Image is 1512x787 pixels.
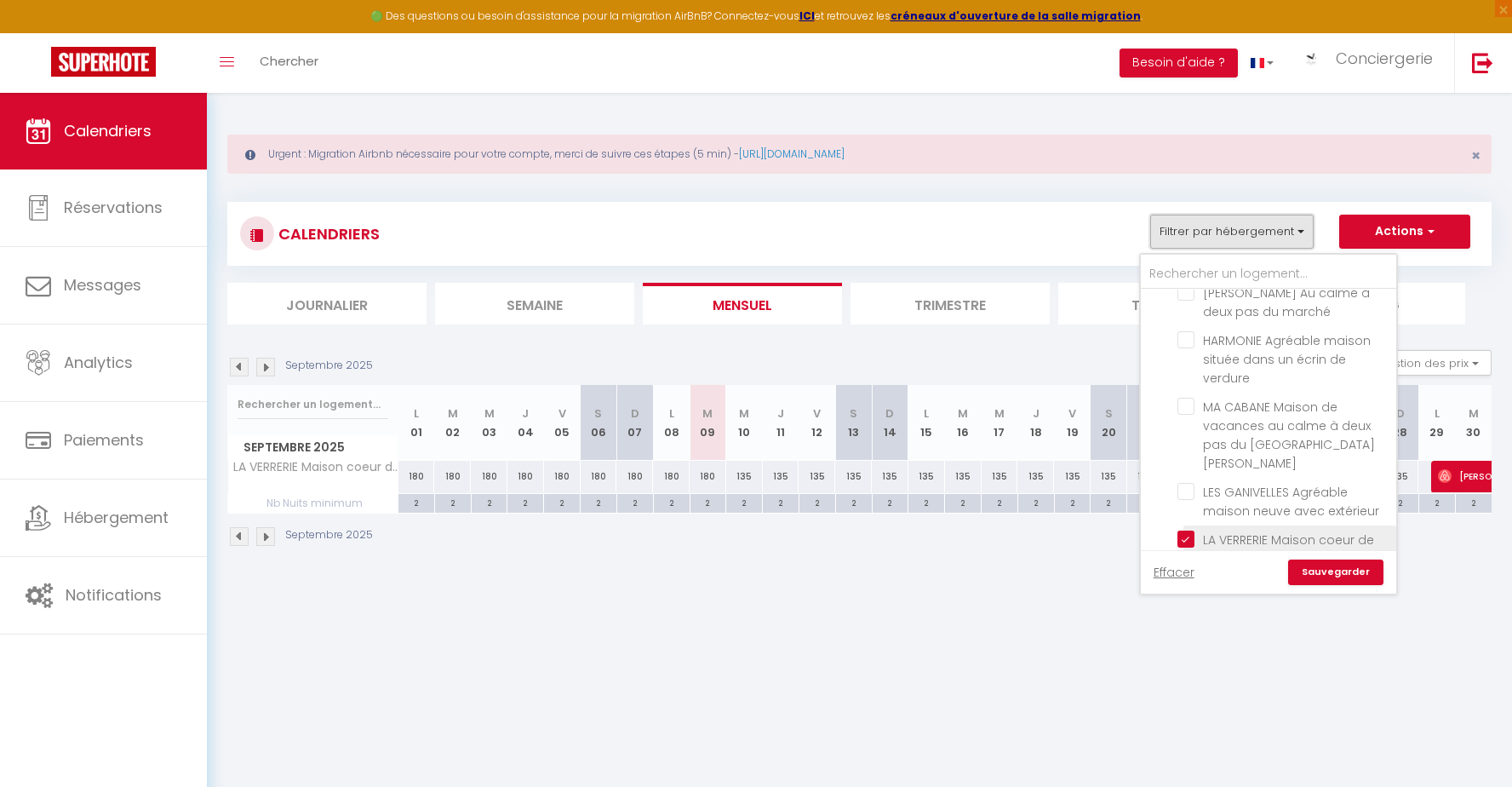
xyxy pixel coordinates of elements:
[507,494,543,510] div: 2
[1286,33,1454,93] a: ... Conciergerie
[1054,385,1091,461] th: 19
[1091,494,1126,510] div: 2
[14,7,65,58] button: Ouvrir le widget de chat LiveChat
[471,385,507,461] th: 03
[1203,484,1379,520] span: LES GANIVELLES Agréable maison neuve avec extérieur
[448,405,458,422] abbr: M
[581,385,617,461] th: 06
[285,527,373,543] p: Septembre 2025
[434,385,471,461] th: 02
[472,494,507,510] div: 2
[690,494,726,510] div: 2
[64,274,141,296] span: Messages
[726,461,763,492] div: 135
[64,429,144,451] span: Paiements
[228,435,398,460] span: Septembre 2025
[653,461,690,492] div: 180
[690,461,726,492] div: 180
[227,283,427,325] li: Journalier
[1435,405,1440,422] abbr: L
[64,197,163,218] span: Réservations
[643,283,842,325] li: Mensuel
[945,494,981,510] div: 2
[1203,332,1371,387] span: HARMONIE Agréable maison située dans un écrin de verdure
[64,120,152,141] span: Calendriers
[1365,350,1492,376] button: Gestion des prix
[398,385,435,461] th: 01
[799,9,815,23] a: ICI
[1127,461,1164,492] div: 135
[850,283,1050,325] li: Trimestre
[908,461,945,492] div: 135
[1382,385,1418,461] th: 28
[1150,215,1314,249] button: Filtrer par hébergement
[1054,461,1091,492] div: 135
[777,405,784,422] abbr: J
[850,405,857,422] abbr: S
[813,405,821,422] abbr: V
[1017,385,1054,461] th: 18
[471,461,507,492] div: 180
[763,461,799,492] div: 135
[285,358,373,374] p: Septembre 2025
[1091,385,1127,461] th: 20
[690,385,726,461] th: 09
[799,461,835,492] div: 135
[558,405,566,422] abbr: V
[1141,259,1396,290] input: Rechercher un logement...
[1154,563,1194,582] a: Effacer
[836,494,872,510] div: 2
[231,461,401,474] span: LA VERRERIE Maison coeur de ville avec grand jardin
[1339,215,1470,249] button: Actions
[1127,385,1164,461] th: 21
[631,405,639,422] abbr: D
[507,385,544,461] th: 04
[238,389,388,420] input: Rechercher un logement...
[1456,494,1492,510] div: 2
[1471,148,1480,164] button: Close
[594,405,602,422] abbr: S
[1336,48,1433,69] span: Conciergerie
[544,461,581,492] div: 180
[799,494,835,510] div: 2
[908,494,944,510] div: 2
[544,385,581,461] th: 05
[398,494,434,510] div: 2
[1105,405,1113,422] abbr: S
[1068,405,1076,422] abbr: V
[982,494,1017,510] div: 2
[51,47,156,77] img: Super Booking
[799,385,835,461] th: 12
[1472,52,1493,73] img: logout
[544,494,580,510] div: 2
[982,461,1018,492] div: 135
[228,494,398,513] span: Nb Nuits minimum
[398,461,435,492] div: 180
[891,9,1141,23] a: créneaux d'ouverture de la salle migration
[1055,494,1091,510] div: 2
[247,33,331,93] a: Chercher
[1139,253,1398,595] div: Filtrer par hébergement
[1469,405,1479,422] abbr: M
[908,385,945,461] th: 15
[64,507,169,528] span: Hébergement
[763,494,799,510] div: 2
[435,283,634,325] li: Semaine
[872,385,908,461] th: 14
[1033,405,1039,422] abbr: J
[64,352,133,373] span: Analytics
[274,215,380,253] h3: CALENDRIERS
[945,385,982,461] th: 16
[616,461,653,492] div: 180
[414,405,419,422] abbr: L
[1418,385,1455,461] th: 29
[1091,461,1127,492] div: 135
[1058,283,1257,325] li: Tâches
[1396,405,1405,422] abbr: D
[1018,494,1054,510] div: 2
[1120,49,1238,78] button: Besoin d'aide ?
[227,135,1492,174] div: Urgent : Migration Airbnb nécessaire pour votre compte, merci de suivre ces étapes (5 min) -
[435,494,471,510] div: 2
